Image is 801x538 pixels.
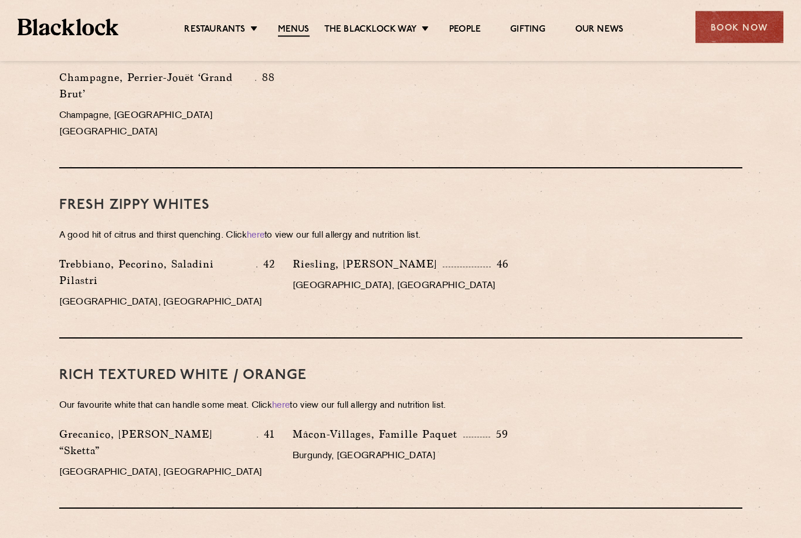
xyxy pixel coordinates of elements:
[293,279,508,295] p: [GEOGRAPHIC_DATA], [GEOGRAPHIC_DATA]
[278,24,310,37] a: Menus
[59,70,256,103] p: Champagne, Perrier-Jouët ‘Grand Brut’
[59,256,257,289] p: Trebbiano, Pecorino, Saladini Pilastri
[59,109,275,141] p: Champagne, [GEOGRAPHIC_DATA] [GEOGRAPHIC_DATA]
[18,19,118,36] img: BL_Textured_Logo-footer-cropped.svg
[272,402,290,411] a: here
[491,257,508,272] p: 46
[510,24,545,36] a: Gifting
[59,368,742,384] h3: RICH TEXTURED WHITE / ORANGE
[449,24,481,36] a: People
[59,398,742,415] p: Our favourite white that can handle some meat. Click to view our full allergy and nutrition list.
[575,24,624,36] a: Our News
[293,449,508,465] p: Burgundy, [GEOGRAPHIC_DATA]
[59,228,742,245] p: A good hit of citrus and thirst quenching. Click to view our full allergy and nutrition list.
[59,465,275,482] p: [GEOGRAPHIC_DATA], [GEOGRAPHIC_DATA]
[490,427,508,442] p: 59
[695,11,783,43] div: Book Now
[293,427,463,443] p: Mâcon-Villages, Famille Paquet
[184,24,245,36] a: Restaurants
[293,256,443,273] p: Riesling, [PERSON_NAME]
[324,24,417,36] a: The Blacklock Way
[59,198,742,214] h3: FRESH ZIPPY WHITES
[247,232,264,241] a: here
[59,295,275,312] p: [GEOGRAPHIC_DATA], [GEOGRAPHIC_DATA]
[59,427,257,459] p: Grecanico, [PERSON_NAME] “Sketta”
[258,427,275,442] p: 41
[257,257,275,272] p: 42
[256,70,275,86] p: 88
